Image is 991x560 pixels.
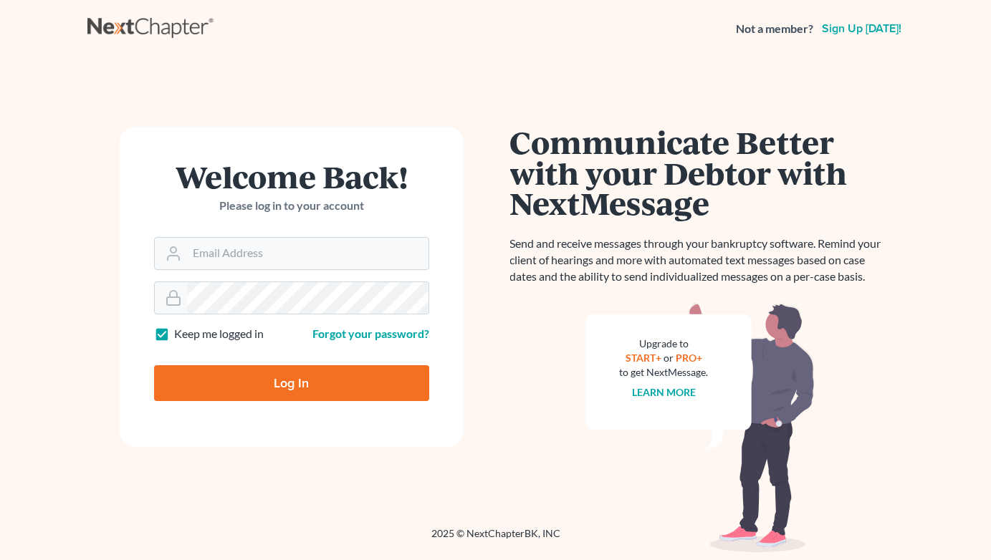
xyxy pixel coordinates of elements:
a: Forgot your password? [312,327,429,340]
h1: Communicate Better with your Debtor with NextMessage [510,127,890,218]
strong: Not a member? [736,21,813,37]
span: or [664,352,674,364]
div: to get NextMessage. [620,365,709,380]
div: Upgrade to [620,337,709,351]
h1: Welcome Back! [154,161,429,192]
div: 2025 © NextChapterBK, INC [87,526,904,552]
a: START+ [626,352,661,364]
label: Keep me logged in [174,326,264,342]
p: Send and receive messages through your bankruptcy software. Remind your client of hearings and mo... [510,236,890,285]
img: nextmessage_bg-59042aed3d76b12b5cd301f8e5b87938c9018125f34e5fa2b7a6b67550977c72.svg [585,302,815,553]
input: Email Address [187,238,429,269]
p: Please log in to your account [154,198,429,214]
a: PRO+ [676,352,702,364]
a: Learn more [632,386,696,398]
a: Sign up [DATE]! [819,23,904,34]
input: Log In [154,365,429,401]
